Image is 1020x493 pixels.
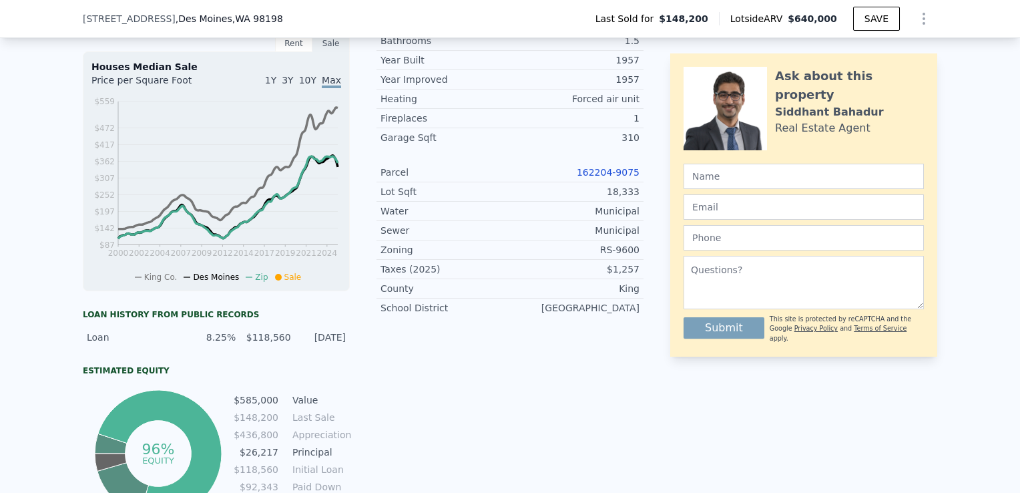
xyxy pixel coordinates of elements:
tspan: 2021 [296,249,316,258]
div: King [510,282,640,295]
span: Max [322,75,341,88]
input: Phone [684,225,924,251]
div: Estimated Equity [83,365,350,376]
div: Parcel [380,166,510,179]
input: Name [684,164,924,189]
div: Municipal [510,204,640,218]
tspan: 2019 [275,249,296,258]
td: $148,200 [233,410,279,425]
tspan: $197 [94,207,115,216]
a: 162204-9075 [577,167,640,178]
button: SAVE [853,7,900,31]
tspan: $417 [94,140,115,150]
span: King Co. [144,273,178,282]
div: Taxes (2025) [380,263,510,276]
div: 8.25% [189,331,236,344]
button: Submit [684,317,764,339]
tspan: $252 [94,190,115,200]
td: Value [290,393,350,407]
tspan: 2002 [129,249,150,258]
tspan: $362 [94,157,115,166]
input: Email [684,194,924,220]
div: $1,257 [510,263,640,276]
div: Price per Square Foot [91,73,216,95]
div: Houses Median Sale [91,60,341,73]
div: Ask about this property [775,67,924,104]
div: Municipal [510,224,640,237]
div: Sewer [380,224,510,237]
span: Des Moines [193,273,239,282]
span: Lotside ARV [730,12,788,25]
tspan: 2004 [150,249,170,258]
span: 1Y [265,75,276,86]
div: Year Built [380,53,510,67]
div: 1957 [510,73,640,86]
tspan: $307 [94,174,115,183]
td: Last Sale [290,410,350,425]
td: $26,217 [233,445,279,460]
td: $436,800 [233,428,279,442]
td: Initial Loan [290,462,350,477]
div: Garage Sqft [380,131,510,144]
div: School District [380,301,510,315]
a: Privacy Policy [794,325,838,332]
span: Last Sold for [595,12,660,25]
div: Forced air unit [510,92,640,106]
td: $585,000 [233,393,279,407]
div: [GEOGRAPHIC_DATA] [510,301,640,315]
div: RS-9600 [510,243,640,257]
div: 1.5 [510,34,640,47]
tspan: 2009 [192,249,212,258]
tspan: 2017 [254,249,275,258]
span: 10Y [299,75,316,86]
tspan: 2000 [108,249,129,258]
div: [DATE] [299,331,346,344]
tspan: $87 [99,240,115,250]
tspan: 96% [142,441,174,458]
div: Sale [312,35,350,52]
span: [STREET_ADDRESS] [83,12,176,25]
div: Year Improved [380,73,510,86]
div: 1957 [510,53,640,67]
span: Zip [255,273,268,282]
tspan: equity [142,455,174,465]
div: Rent [275,35,312,52]
tspan: 2024 [317,249,338,258]
span: , WA 98198 [232,13,283,24]
tspan: $559 [94,97,115,106]
span: , Des Moines [176,12,283,25]
div: 310 [510,131,640,144]
tspan: $472 [94,124,115,133]
td: Appreciation [290,428,350,442]
button: Show Options [911,5,937,32]
div: 18,333 [510,185,640,198]
span: $640,000 [788,13,837,24]
div: Fireplaces [380,112,510,125]
tspan: 2014 [233,249,254,258]
div: Real Estate Agent [775,120,870,136]
div: This site is protected by reCAPTCHA and the Google and apply. [770,315,924,343]
div: $118,560 [244,331,290,344]
div: Bathrooms [380,34,510,47]
a: Terms of Service [854,325,907,332]
div: Siddhant Bahadur [775,104,884,120]
tspan: 2007 [171,249,192,258]
div: 1 [510,112,640,125]
div: Zoning [380,243,510,257]
div: Lot Sqft [380,185,510,198]
div: County [380,282,510,295]
div: Loan [87,331,181,344]
div: Water [380,204,510,218]
span: $148,200 [659,12,708,25]
div: Loan history from public records [83,309,350,320]
span: 3Y [282,75,293,86]
div: Heating [380,92,510,106]
tspan: $142 [94,224,115,233]
span: Sale [284,273,302,282]
td: Principal [290,445,350,460]
td: $118,560 [233,462,279,477]
tspan: 2012 [212,249,233,258]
